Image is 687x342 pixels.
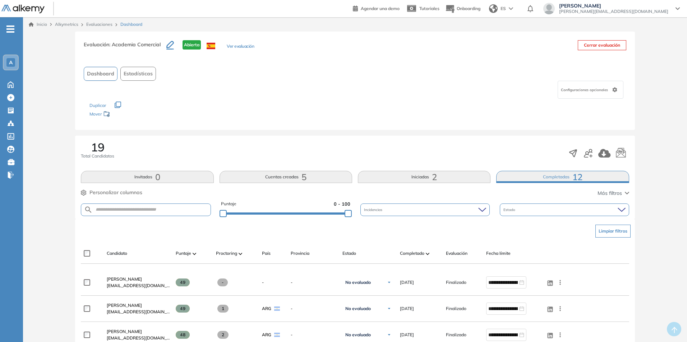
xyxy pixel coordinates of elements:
span: 19 [91,141,105,153]
img: [missing "en.ARROW_ALT" translation] [193,253,196,255]
span: Alkymetrics [55,22,78,27]
span: Finalizado [446,305,466,312]
div: Widget de chat [558,259,687,342]
button: Iniciadas2 [358,171,490,183]
button: Invitados0 [81,171,213,183]
span: Dashboard [87,70,114,78]
a: Inicio [29,21,47,28]
span: A [9,60,13,65]
img: ARG [274,306,280,311]
span: Personalizar columnas [89,189,142,196]
h3: Evaluación [84,40,166,55]
span: [DATE] [400,305,414,312]
span: - [291,305,337,312]
button: Más filtros [598,189,629,197]
span: Estado [503,207,517,212]
span: ARG [262,305,271,312]
div: Incidencias [360,203,490,216]
span: Más filtros [598,189,622,197]
img: ESP [207,43,215,49]
img: Ícono de flecha [387,306,391,311]
span: 0 - 100 [334,201,350,207]
span: Puntaje [221,201,236,207]
span: Candidato [107,250,127,257]
span: Dashboard [120,21,142,28]
img: Ícono de flecha [387,280,391,285]
button: Cerrar evaluación [578,40,626,50]
span: : Academia Comercial [109,41,161,48]
span: Fecha límite [486,250,511,257]
button: Onboarding [445,1,480,17]
span: Finalizado [446,332,466,338]
span: Puntaje [176,250,191,257]
a: Agendar una demo [353,4,400,12]
span: [PERSON_NAME] [559,3,668,9]
span: [PERSON_NAME] [107,303,142,308]
span: - [291,279,337,286]
span: [EMAIL_ADDRESS][DOMAIN_NAME] [107,309,170,315]
img: Logo [1,5,45,14]
span: - [262,279,264,286]
span: [PERSON_NAME] [107,276,142,282]
span: - [291,332,337,338]
img: [missing "en.ARROW_ALT" translation] [426,253,429,255]
span: 1 [217,305,229,313]
span: Tutoriales [419,6,439,11]
img: ARG [274,333,280,337]
div: Configuraciones opcionales [558,81,623,99]
button: Ver evaluación [227,43,254,51]
a: [PERSON_NAME] [107,302,170,309]
span: 48 [176,331,190,339]
img: [missing "en.ARROW_ALT" translation] [239,253,242,255]
span: 2 [217,331,229,339]
button: Dashboard [84,67,117,81]
div: Mover [89,108,161,121]
img: Ícono de flecha [387,333,391,337]
span: Agendar una demo [361,6,400,11]
img: world [489,4,498,13]
span: Total Candidatos [81,153,114,159]
span: Estadísticas [124,70,153,78]
span: [EMAIL_ADDRESS][DOMAIN_NAME] [107,335,170,341]
button: Limpiar filtros [595,225,631,238]
span: 49 [176,278,190,286]
i: - [6,28,14,30]
button: Estadísticas [120,67,156,81]
span: [DATE] [400,279,414,286]
span: Incidencias [364,207,384,212]
span: Configuraciones opcionales [561,87,609,93]
span: [DATE] [400,332,414,338]
button: Cuentas creadas5 [220,171,352,183]
span: No evaluado [345,280,371,285]
span: Finalizado [446,279,466,286]
span: País [262,250,271,257]
a: [PERSON_NAME] [107,276,170,282]
button: Completadas12 [496,171,629,183]
iframe: Chat Widget [558,259,687,342]
span: Proctoring [216,250,237,257]
a: Evaluaciones [86,22,112,27]
span: No evaluado [345,332,371,338]
span: - [217,278,228,286]
span: [EMAIL_ADDRESS][DOMAIN_NAME] [107,282,170,289]
span: Provincia [291,250,309,257]
span: Onboarding [457,6,480,11]
button: Personalizar columnas [81,189,142,196]
span: [PERSON_NAME] [107,329,142,334]
span: [PERSON_NAME][EMAIL_ADDRESS][DOMAIN_NAME] [559,9,668,14]
span: Evaluación [446,250,467,257]
a: [PERSON_NAME] [107,328,170,335]
span: ARG [262,332,271,338]
span: Completado [400,250,424,257]
span: No evaluado [345,306,371,311]
span: Duplicar [89,103,106,108]
span: 49 [176,305,190,313]
span: ES [501,5,506,12]
img: arrow [509,7,513,10]
span: Estado [342,250,356,257]
div: Estado [500,203,629,216]
img: SEARCH_ALT [84,205,93,214]
span: Abierta [183,40,201,50]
